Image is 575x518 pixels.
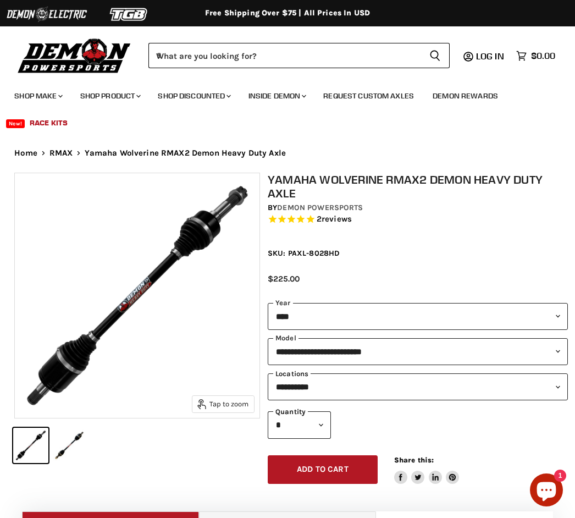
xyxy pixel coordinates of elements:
ul: Main menu [6,80,552,134]
span: reviews [322,214,352,224]
span: Share this: [394,456,434,464]
button: IMAGE thumbnail [13,428,48,463]
h1: Yamaha Wolverine RMAX2 Demon Heavy Duty Axle [268,173,568,200]
aside: Share this: [394,455,460,484]
span: Rated 5.0 out of 5 stars 2 reviews [268,214,568,225]
a: $0.00 [511,48,561,64]
span: Log in [476,51,504,62]
button: Add to cart [268,455,378,484]
span: Yamaha Wolverine RMAX2 Demon Heavy Duty Axle [85,148,286,158]
a: Inside Demon [240,85,313,107]
a: Shop Product [72,85,148,107]
img: TGB Logo 2 [88,4,170,25]
select: year [268,303,568,330]
span: $225.00 [268,274,300,284]
a: Shop Make [6,85,69,107]
a: Shop Discounted [150,85,237,107]
span: Tap to zoom [197,399,248,409]
button: Tap to zoom [192,396,254,412]
input: When autocomplete results are available use up and down arrows to review and enter to select [148,43,421,68]
a: RMAX [49,148,73,158]
a: Demon Rewards [424,85,506,107]
button: Search [421,43,450,68]
div: SKU: PAXL-8028HD [268,247,568,259]
div: by [268,202,568,214]
span: $0.00 [531,51,555,61]
select: modal-name [268,338,568,365]
span: New! [6,119,25,128]
a: Race Kits [21,112,76,134]
img: Demon Electric Logo 2 [5,4,88,25]
a: Home [14,148,37,158]
inbox-online-store-chat: Shopify online store chat [527,473,566,509]
img: Demon Powersports [14,36,135,75]
a: Log in [471,51,511,61]
span: Add to cart [297,464,349,474]
span: 2 reviews [317,214,352,224]
a: Request Custom Axles [315,85,422,107]
button: IMAGE thumbnail [52,428,87,463]
a: Demon Powersports [277,203,363,212]
select: keys [268,373,568,400]
img: IMAGE [15,173,259,418]
select: Quantity [268,411,331,438]
form: Product [148,43,450,68]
